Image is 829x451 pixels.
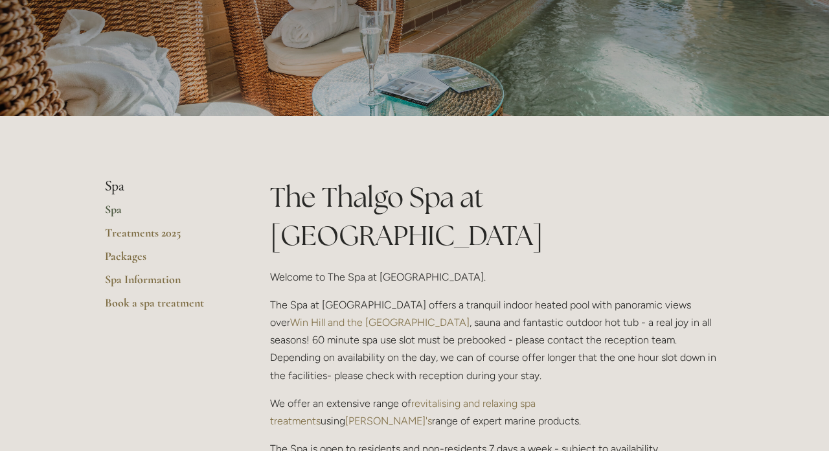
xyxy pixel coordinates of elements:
[105,202,229,225] a: Spa
[105,225,229,249] a: Treatments 2025
[105,272,229,295] a: Spa Information
[105,178,229,195] li: Spa
[105,249,229,272] a: Packages
[270,395,724,430] p: We offer an extensive range of using range of expert marine products.
[270,268,724,286] p: Welcome to The Spa at [GEOGRAPHIC_DATA].
[270,296,724,384] p: The Spa at [GEOGRAPHIC_DATA] offers a tranquil indoor heated pool with panoramic views over , sau...
[105,295,229,319] a: Book a spa treatment
[290,316,470,329] a: Win Hill and the [GEOGRAPHIC_DATA]
[345,415,432,427] a: [PERSON_NAME]'s
[270,178,724,255] h1: The Thalgo Spa at [GEOGRAPHIC_DATA]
